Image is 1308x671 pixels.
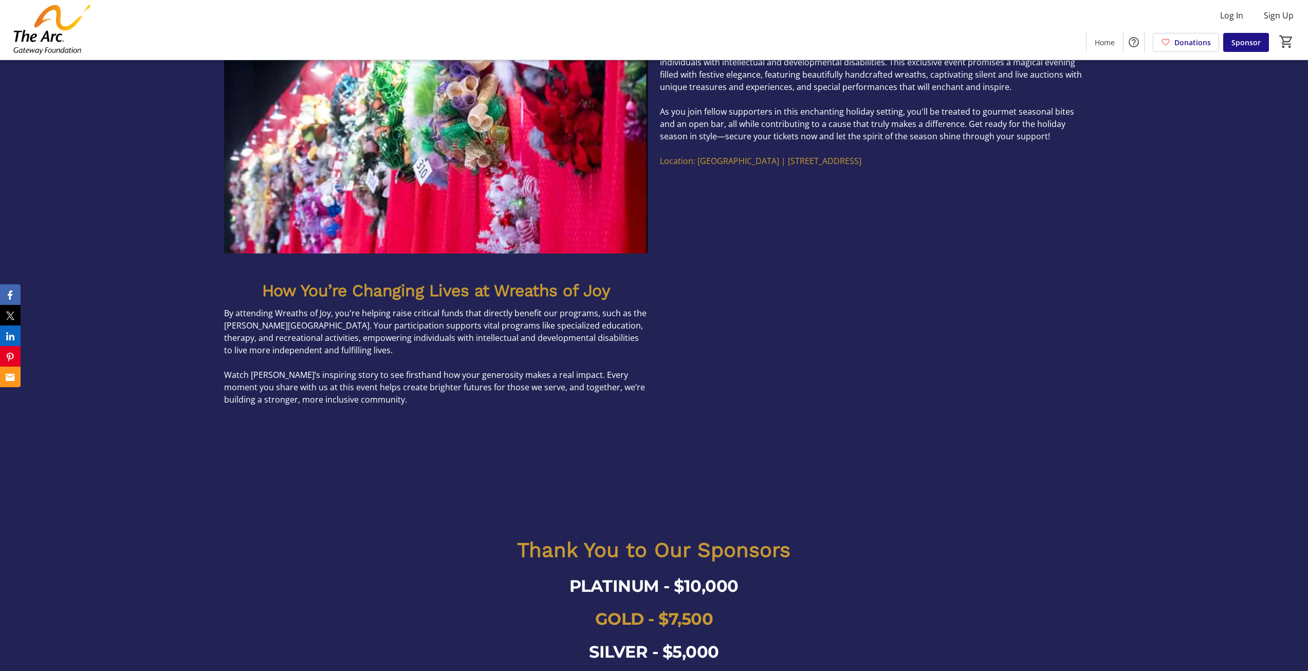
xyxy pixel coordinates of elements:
[1212,7,1251,24] button: Log In
[1256,7,1302,24] button: Sign Up
[660,106,1074,142] span: As you join fellow supporters in this enchanting holiday setting, you'll be treated to gourmet se...
[224,369,645,405] span: Watch [PERSON_NAME]’s inspiring story to see firsthand how your generosity makes a real impact. E...
[1264,9,1294,22] span: Sign Up
[1086,33,1123,52] a: Home
[1095,37,1115,48] span: Home
[224,15,648,253] img: undefined
[589,642,719,662] span: SILVER - $5,000
[1277,32,1296,51] button: Cart
[224,607,1084,631] p: GOLD - $7,500
[1231,37,1261,48] span: Sponsor
[1223,33,1269,52] a: Sponsor
[517,538,790,562] span: Thank You to Our Sponsors
[6,4,98,56] img: The Arc Gateway Foundation's Logo
[1153,33,1219,52] a: Donations
[1174,37,1211,48] span: Donations
[569,576,739,596] span: PLATINUM - $10,000
[1220,9,1243,22] span: Log In
[1123,32,1144,52] button: Help
[262,281,611,300] span: How You’re Changing Lives at Wreaths of Joy
[224,307,647,356] span: By attending Wreaths of Joy, you're helping raise critical funds that directly benefit our progra...
[660,155,861,167] span: Location: [GEOGRAPHIC_DATA] | [STREET_ADDRESS]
